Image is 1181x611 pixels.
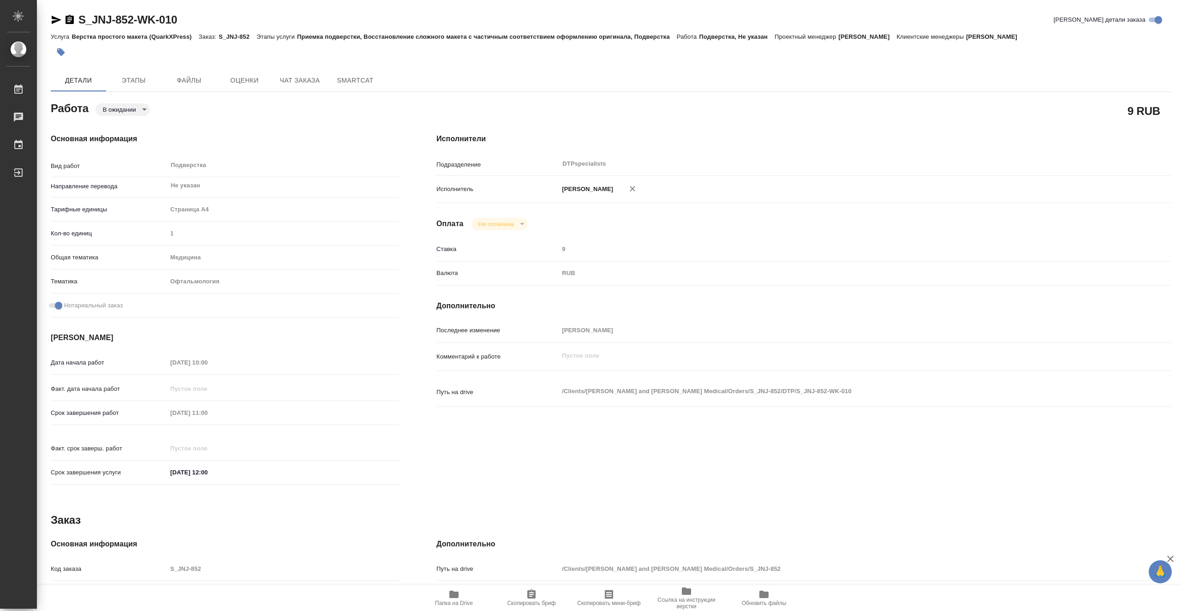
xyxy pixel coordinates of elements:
[51,444,167,453] p: Факт. срок заверш. работ
[742,600,787,606] span: Обновить файлы
[51,384,167,394] p: Факт. дата начала работ
[966,33,1024,40] p: [PERSON_NAME]
[167,442,248,455] input: Пустое поле
[51,205,167,214] p: Тарифные единицы
[167,382,248,395] input: Пустое поле
[436,245,559,254] p: Ставка
[725,585,803,611] button: Обновить файлы
[167,274,400,289] div: Офтальмология
[435,600,473,606] span: Папка на Drive
[100,106,139,114] button: В ожидании
[64,14,75,25] button: Скопировать ссылку
[167,466,248,479] input: ✎ Введи что-нибудь
[167,227,400,240] input: Пустое поле
[677,33,699,40] p: Работа
[559,383,1109,399] textarea: /Clients/[PERSON_NAME] and [PERSON_NAME] Medical/Orders/S_JNJ-852/DTP/S_JNJ-852-WK-010
[436,352,559,361] p: Комментарий к работе
[51,14,62,25] button: Скопировать ссылку для ЯМессенджера
[51,33,72,40] p: Услуга
[51,277,167,286] p: Тематика
[112,75,156,86] span: Этапы
[51,99,89,116] h2: Работа
[507,600,555,606] span: Скопировать бриф
[653,597,720,610] span: Ссылка на инструкции верстки
[51,229,167,238] p: Кол-во единиц
[51,468,167,477] p: Срок завершения услуги
[51,408,167,418] p: Срок завершения работ
[839,33,897,40] p: [PERSON_NAME]
[559,323,1109,337] input: Пустое поле
[199,33,219,40] p: Заказ:
[167,406,248,419] input: Пустое поле
[297,33,677,40] p: Приемка подверстки, Восстановление сложного макета с частичным соответствием оформлению оригинала...
[222,75,267,86] span: Оценки
[415,585,493,611] button: Папка на Drive
[1054,15,1145,24] span: [PERSON_NAME] детали заказа
[51,513,81,527] h2: Заказ
[1149,560,1172,583] button: 🙏
[51,133,400,144] h4: Основная информация
[570,585,648,611] button: Скопировать мини-бриф
[64,301,123,310] span: Нотариальный заказ
[51,358,167,367] p: Дата начала работ
[51,182,167,191] p: Направление перевода
[476,220,517,228] button: Не оплачена
[1152,562,1168,581] span: 🙏
[167,202,400,217] div: Страница А4
[51,253,167,262] p: Общая тематика
[51,42,71,62] button: Добавить тэг
[167,562,400,575] input: Пустое поле
[699,33,775,40] p: Подверстка, Не указан
[95,103,150,116] div: В ожидании
[436,185,559,194] p: Исполнитель
[648,585,725,611] button: Ссылка на инструкции верстки
[436,564,559,574] p: Путь на drive
[775,33,838,40] p: Проектный менеджер
[167,250,400,265] div: Медицина
[436,326,559,335] p: Последнее изменение
[1127,103,1160,119] h2: 9 RUB
[436,269,559,278] p: Валюта
[436,160,559,169] p: Подразделение
[436,133,1171,144] h4: Исполнители
[51,539,400,550] h4: Основная информация
[51,332,400,343] h4: [PERSON_NAME]
[56,75,101,86] span: Детали
[896,33,966,40] p: Клиентские менеджеры
[493,585,570,611] button: Скопировать бриф
[559,242,1109,256] input: Пустое поле
[577,600,640,606] span: Скопировать мини-бриф
[278,75,322,86] span: Чат заказа
[219,33,256,40] p: S_JNJ-852
[436,300,1171,311] h4: Дополнительно
[333,75,377,86] span: SmartCat
[559,185,613,194] p: [PERSON_NAME]
[51,162,167,171] p: Вид работ
[436,218,464,229] h4: Оплата
[167,75,211,86] span: Файлы
[167,356,248,369] input: Пустое поле
[559,265,1109,281] div: RUB
[78,13,177,26] a: S_JNJ-852-WK-010
[256,33,297,40] p: Этапы услуги
[436,388,559,397] p: Путь на drive
[471,218,528,230] div: В ожидании
[72,33,198,40] p: Верстка простого макета (QuarkXPress)
[622,179,643,199] button: Удалить исполнителя
[559,562,1109,575] input: Пустое поле
[51,564,167,574] p: Код заказа
[436,539,1171,550] h4: Дополнительно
